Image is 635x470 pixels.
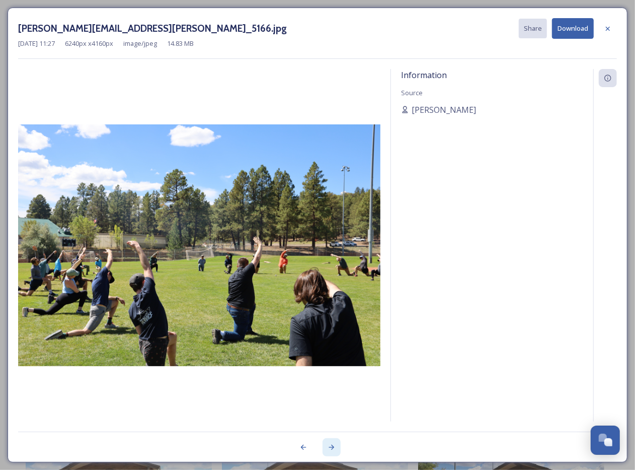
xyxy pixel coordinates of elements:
button: Share [519,19,547,38]
span: Source [401,88,423,97]
span: image/jpeg [123,39,157,48]
span: 14.83 MB [167,39,194,48]
h3: [PERSON_NAME][EMAIL_ADDRESS][PERSON_NAME]_5166.jpg [18,21,287,36]
img: Sarah.holditch%40flagstaffaz.gov-IMG_5166.jpg [18,124,380,366]
button: Open Chat [591,426,620,455]
span: [DATE] 11:27 [18,39,55,48]
span: 6240 px x 4160 px [65,39,113,48]
span: [PERSON_NAME] [412,104,476,116]
span: Information [401,70,447,81]
button: Download [552,18,594,39]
